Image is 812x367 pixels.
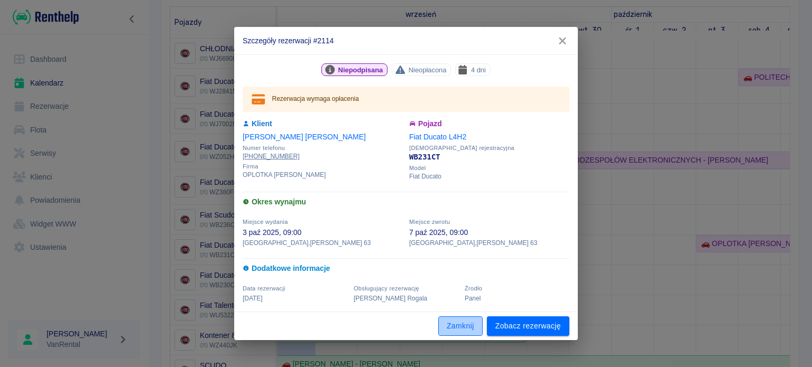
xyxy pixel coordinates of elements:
h6: Okres wynajmu [243,196,569,208]
span: [DEMOGRAPHIC_DATA] rejestracyjna [409,145,569,152]
p: Panel [465,294,569,303]
h2: Szczegóły rezerwacji #2114 [234,27,578,54]
p: 7 paź 2025, 09:00 [409,227,569,238]
span: Obsługujący rezerwację [354,285,419,291]
span: Niepodpisana [334,64,387,76]
h6: Klient [243,118,403,129]
span: 4 dni [467,64,490,76]
span: Firma [243,163,403,170]
p: [DATE] [243,294,347,303]
button: Zamknij [438,316,483,336]
span: Nieopłacona [404,64,451,76]
span: Żrodło [465,285,482,291]
span: Data rezerwacji [243,285,285,291]
a: Fiat Ducato L4H2 [409,133,466,141]
h6: Pojazd [409,118,569,129]
span: Miejsce zwrotu [409,219,450,225]
p: WB231CT [409,152,569,163]
span: Miejsce wydania [243,219,288,225]
h6: Dodatkowe informacje [243,263,569,274]
tcxspan: Call +48575776639 via 3CX [243,153,299,160]
span: Model [409,165,569,172]
span: Numer telefonu [243,145,403,152]
p: [PERSON_NAME] Rogala [354,294,458,303]
a: [PERSON_NAME] [PERSON_NAME] [243,133,366,141]
p: 3 paź 2025, 09:00 [243,227,403,238]
p: [GEOGRAPHIC_DATA] , [PERSON_NAME] 63 [409,238,569,248]
a: Zobacz rezerwację [487,316,569,336]
div: Rezerwacja wymaga opłacenia [272,90,359,109]
p: OPLOTKA [PERSON_NAME] [243,170,403,180]
p: [GEOGRAPHIC_DATA] , [PERSON_NAME] 63 [243,238,403,248]
p: Fiat Ducato [409,172,569,181]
